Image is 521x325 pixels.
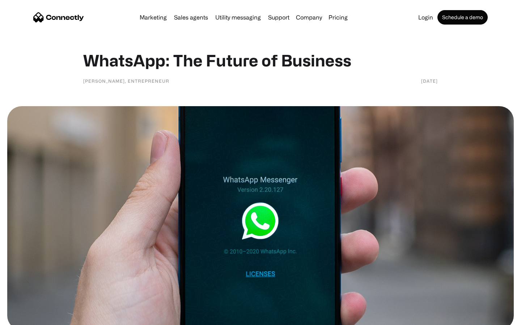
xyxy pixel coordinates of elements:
a: Schedule a demo [437,10,488,25]
div: [PERSON_NAME], Entrepreneur [83,77,169,84]
ul: Language list [14,312,43,322]
aside: Language selected: English [7,312,43,322]
div: [DATE] [421,77,438,84]
a: Support [265,14,292,20]
h1: WhatsApp: The Future of Business [83,51,438,70]
a: Login [415,14,436,20]
div: Company [296,12,322,22]
a: Utility messaging [212,14,264,20]
a: Marketing [137,14,170,20]
a: Sales agents [171,14,211,20]
a: Pricing [326,14,351,20]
